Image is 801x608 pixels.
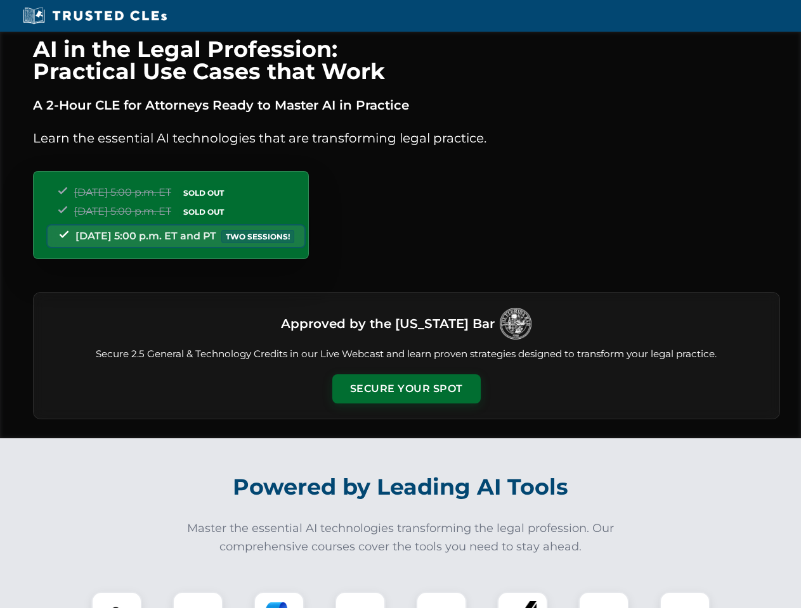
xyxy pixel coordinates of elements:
span: SOLD OUT [179,186,228,199]
img: Logo [500,308,531,339]
img: Trusted CLEs [19,6,171,25]
span: [DATE] 5:00 p.m. ET [74,186,171,198]
h2: Powered by Leading AI Tools [49,465,752,509]
p: A 2-Hour CLE for Attorneys Ready to Master AI in Practice [33,95,780,115]
span: SOLD OUT [179,205,228,218]
h1: AI in the Legal Profession: Practical Use Cases that Work [33,38,780,82]
button: Secure Your Spot [332,374,481,403]
span: [DATE] 5:00 p.m. ET [74,205,171,217]
p: Master the essential AI technologies transforming the legal profession. Our comprehensive courses... [179,519,623,556]
p: Secure 2.5 General & Technology Credits in our Live Webcast and learn proven strategies designed ... [49,347,764,362]
h3: Approved by the [US_STATE] Bar [281,312,495,335]
p: Learn the essential AI technologies that are transforming legal practice. [33,128,780,148]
